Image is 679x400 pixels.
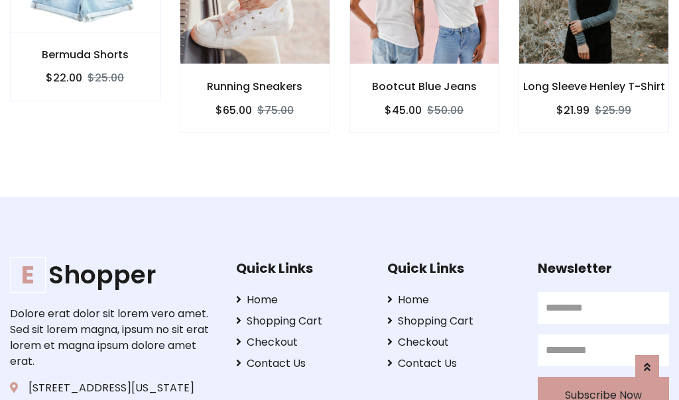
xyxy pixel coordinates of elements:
span: E [10,257,46,293]
h6: Bootcut Blue Jeans [350,80,499,93]
p: Dolore erat dolor sit lorem vero amet. Sed sit lorem magna, ipsum no sit erat lorem et magna ipsu... [10,306,216,370]
del: $25.99 [595,103,631,118]
a: Contact Us [236,356,367,372]
h6: Bermuda Shorts [11,48,160,61]
h6: Long Sleeve Henley T-Shirt [519,80,668,93]
a: Checkout [387,334,519,350]
a: Home [236,292,367,308]
a: Contact Us [387,356,519,372]
del: $75.00 [257,103,294,118]
h6: $21.99 [556,104,589,117]
h5: Quick Links [387,260,519,276]
del: $25.00 [88,70,124,85]
a: Shopping Cart [236,313,367,329]
h6: $22.00 [46,72,82,84]
h1: Shopper [10,260,216,290]
h5: Newsletter [538,260,669,276]
h6: Running Sneakers [180,80,330,93]
h6: $65.00 [216,104,252,117]
h6: $45.00 [385,104,422,117]
a: Shopping Cart [387,313,519,329]
a: EShopper [10,260,216,290]
p: [STREET_ADDRESS][US_STATE] [10,380,216,396]
del: $50.00 [427,103,463,118]
a: Checkout [236,334,367,350]
a: Home [387,292,519,308]
h5: Quick Links [236,260,367,276]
